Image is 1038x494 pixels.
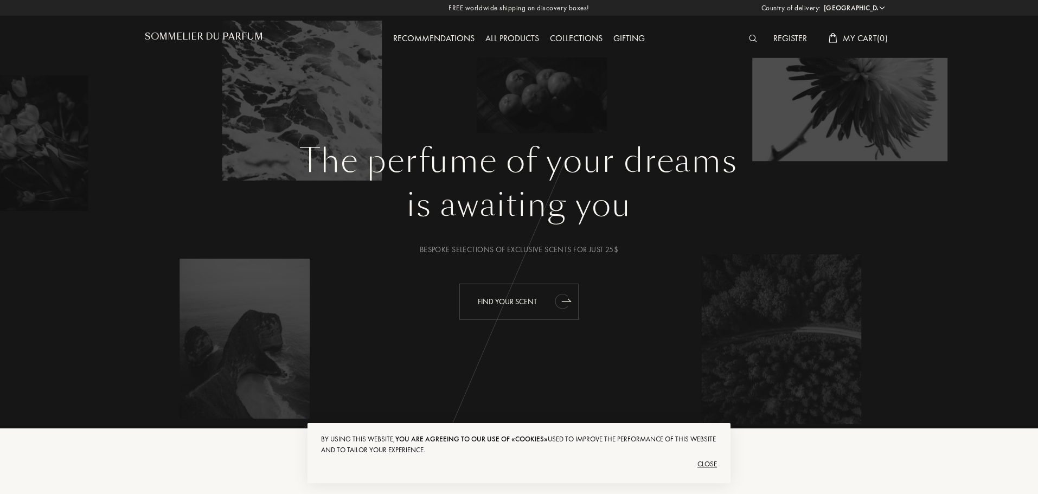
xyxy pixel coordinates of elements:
div: Collections [544,32,608,46]
a: Sommelier du Parfum [145,31,263,46]
span: you are agreeing to our use of «cookies» [395,434,548,444]
div: All products [480,32,544,46]
div: Bespoke selections of exclusive scents for just 25$ [153,244,885,255]
div: Recommendations [388,32,480,46]
div: By using this website, used to improve the performance of this website and to tailor your experie... [321,434,717,455]
h1: Sommelier du Parfum [145,31,263,42]
div: Find your scent [459,284,579,320]
div: animation [552,290,574,312]
div: is awaiting you [153,181,885,229]
a: Recommendations [388,33,480,44]
a: All products [480,33,544,44]
a: Register [768,33,812,44]
div: Register [768,32,812,46]
span: Country of delivery: [761,3,821,14]
img: cart_white.svg [829,33,837,43]
a: Collections [544,33,608,44]
div: Close [321,455,717,473]
a: Find your scentanimation [451,284,587,320]
h1: The perfume of your dreams [153,142,885,181]
span: My Cart ( 0 ) [843,33,888,44]
div: Gifting [608,32,650,46]
a: Gifting [608,33,650,44]
img: search_icn_white.svg [749,35,757,42]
